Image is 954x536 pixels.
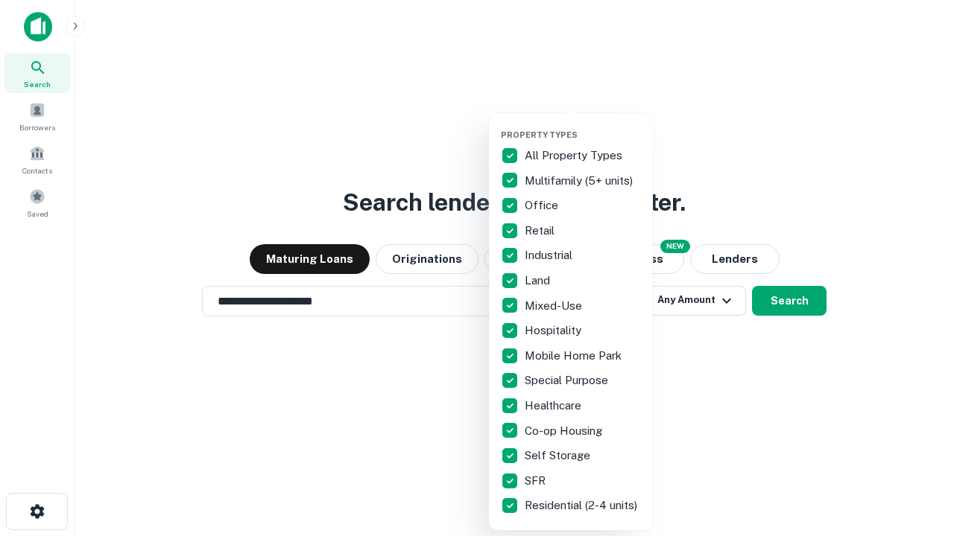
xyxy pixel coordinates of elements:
p: Self Storage [525,447,593,465]
p: Co-op Housing [525,422,605,440]
p: Special Purpose [525,371,611,389]
span: Property Types [501,130,578,139]
iframe: Chat Widget [879,417,954,488]
p: Retail [525,222,557,240]
p: All Property Types [525,147,625,165]
p: SFR [525,472,549,490]
p: Multifamily (5+ units) [525,172,636,190]
p: Land [525,272,553,290]
p: Mixed-Use [525,297,585,315]
p: Healthcare [525,397,584,415]
p: Office [525,197,561,214]
p: Hospitality [525,322,584,339]
p: Industrial [525,246,575,264]
p: Mobile Home Park [525,347,625,365]
p: Residential (2-4 units) [525,497,640,514]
